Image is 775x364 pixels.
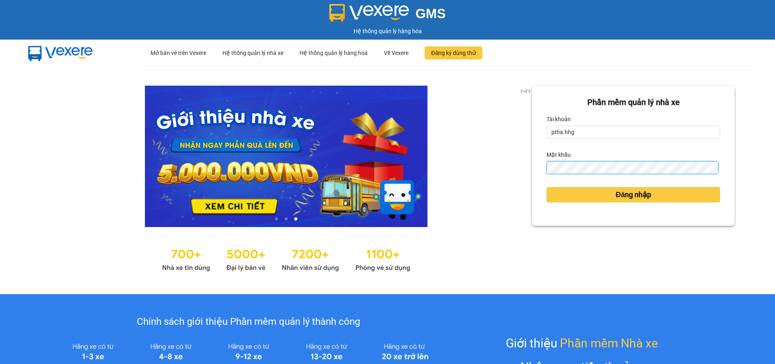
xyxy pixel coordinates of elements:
[2,27,773,36] div: Hệ thống quản lý hàng hóa
[329,12,446,19] a: GMS
[506,334,658,353] div: Giới thiệu
[415,6,446,21] span: GMS
[431,48,476,57] span: Đăng ký dùng thử
[521,86,532,227] button: next slide / item
[285,217,288,221] li: slide item 2
[616,189,651,200] span: Đăng nhập
[560,334,658,353] span: Phần mềm Nhà xe
[151,40,206,66] div: Mở bán vé trên Vexere
[547,126,720,139] input: Tài khoản
[300,40,368,66] div: Hệ thống quản lý hàng hoá
[54,314,443,330] div: Chính sách giới thiệu Phần mềm quản lý thành công
[329,4,409,22] img: logo 2
[547,148,571,161] label: Mật khẩu
[294,217,297,221] li: slide item 3
[425,46,482,59] button: Đăng ký dùng thử
[275,217,278,221] li: slide item 1
[547,113,571,126] label: Tài khoản
[162,243,411,274] img: Statistics.png
[547,96,720,109] div: Phần mềm quản lý nhà xe
[547,161,718,174] input: Mật khẩu
[40,86,52,227] button: previous slide / item
[547,187,720,202] button: Đăng nhập
[222,40,283,66] div: Hệ thống quản lý nhà xe
[384,40,408,66] div: Về Vexere
[518,86,532,96] p: 3 of 3
[20,40,101,66] img: mbUUG5Q.png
